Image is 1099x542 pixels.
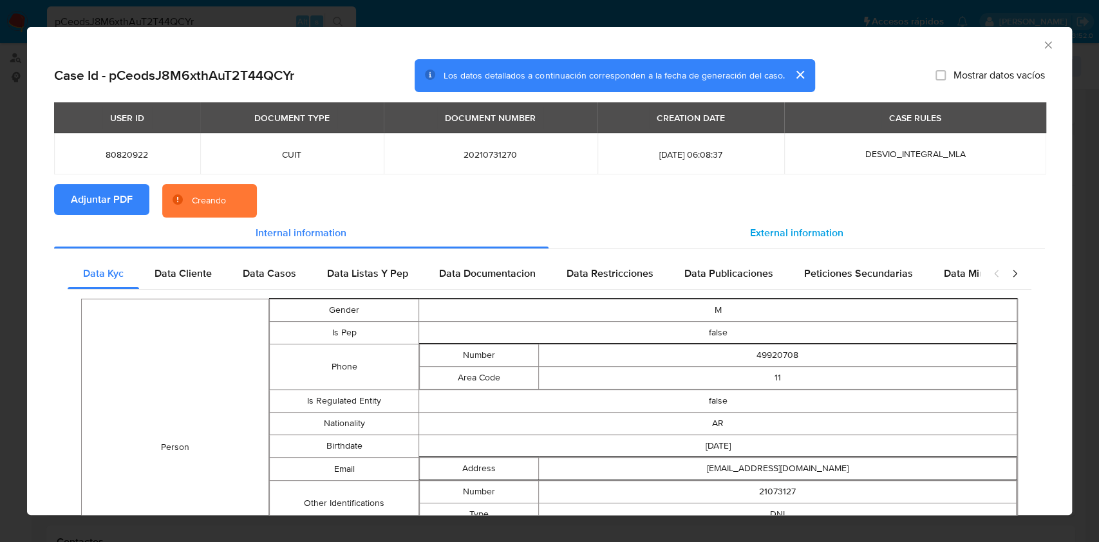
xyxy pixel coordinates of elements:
span: Data Documentacion [439,266,536,281]
span: DESVIO_INTEGRAL_MLA [865,147,965,160]
td: Other Identifications [269,481,418,527]
div: DOCUMENT NUMBER [437,107,543,129]
span: Peticiones Secundarias [804,266,913,281]
h2: Case Id - pCeodsJ8M6xthAuT2T44QCYr [54,67,294,84]
td: false [419,322,1017,344]
td: Address [420,458,539,480]
td: 21073127 [539,481,1017,503]
div: CREATION DATE [649,107,733,129]
span: Internal information [256,225,346,240]
div: Detailed info [54,218,1045,248]
span: [DATE] 06:08:37 [613,149,769,160]
span: 80820922 [70,149,185,160]
td: Area Code [420,367,539,389]
span: Data Minoridad [944,266,1015,281]
td: M [419,299,1017,322]
td: Nationality [269,413,418,435]
div: closure-recommendation-modal [27,27,1072,515]
td: AR [419,413,1017,435]
span: Adjuntar PDF [71,185,133,214]
td: Birthdate [269,435,418,458]
td: Number [420,344,539,367]
td: Is Regulated Entity [269,390,418,413]
input: Mostrar datos vacíos [935,70,946,80]
span: Los datos detallados a continuación corresponden a la fecha de generación del caso. [444,69,784,82]
td: Gender [269,299,418,322]
span: External information [750,225,843,240]
button: cerrar [784,59,815,90]
td: [DATE] [419,435,1017,458]
td: false [419,390,1017,413]
button: Adjuntar PDF [54,184,149,215]
span: 20210731270 [399,149,582,160]
span: CUIT [216,149,368,160]
td: Number [420,481,539,503]
span: Data Casos [243,266,296,281]
div: CASE RULES [881,107,949,129]
span: Data Publicaciones [684,266,773,281]
td: [EMAIL_ADDRESS][DOMAIN_NAME] [539,458,1017,480]
td: 11 [539,367,1017,389]
span: Data Cliente [155,266,212,281]
span: Data Listas Y Pep [327,266,408,281]
div: Detailed internal info [68,258,980,289]
span: Mostrar datos vacíos [953,69,1045,82]
td: Type [420,503,539,526]
span: Data Kyc [83,266,124,281]
span: Data Restricciones [567,266,653,281]
td: Email [269,458,418,481]
div: Creando [192,194,226,207]
button: Cerrar ventana [1042,39,1053,50]
td: Is Pep [269,322,418,344]
td: DNI [539,503,1017,526]
td: Phone [269,344,418,390]
td: 49920708 [539,344,1017,367]
div: DOCUMENT TYPE [247,107,337,129]
div: USER ID [102,107,152,129]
